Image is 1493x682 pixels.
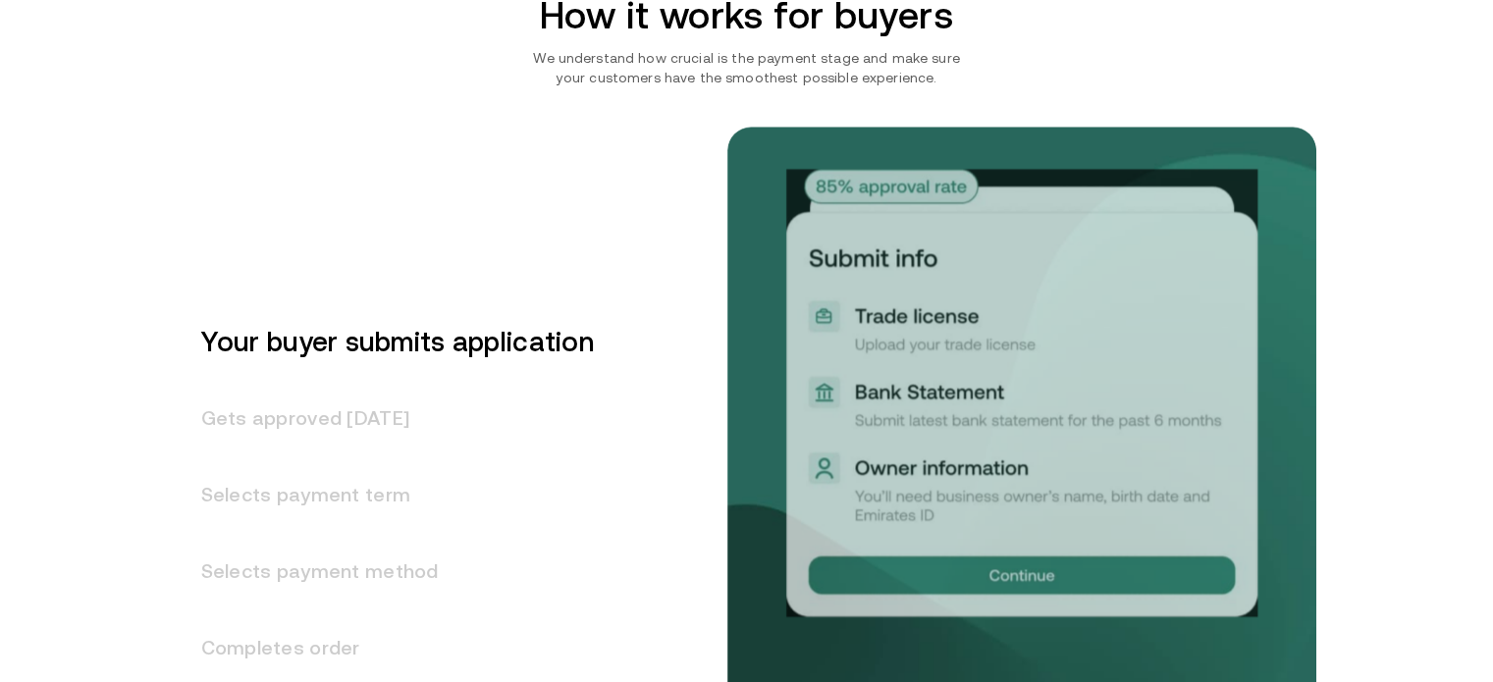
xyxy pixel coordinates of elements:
img: Your buyer submits application [786,169,1257,616]
h3: Selects payment term [178,456,594,533]
h3: Your buyer submits application [178,303,594,380]
h3: Selects payment method [178,533,594,609]
h3: Gets approved [DATE] [178,380,594,456]
p: We understand how crucial is the payment stage and make sure your customers have the smoothest po... [524,48,970,87]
